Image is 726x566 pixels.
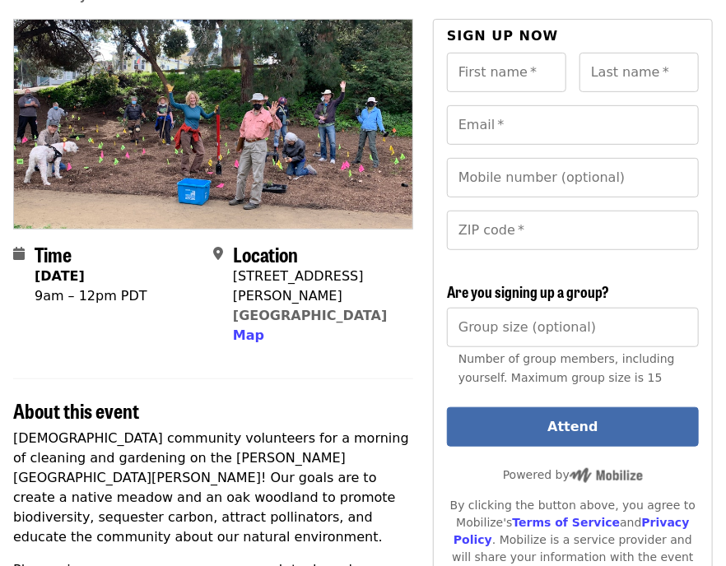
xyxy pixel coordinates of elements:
button: Map [233,326,264,346]
span: Are you signing up a group? [447,281,609,302]
input: ZIP code [447,211,699,250]
i: map-marker-alt icon [213,246,223,262]
input: Mobile number (optional) [447,158,699,197]
span: Powered by [503,468,643,481]
div: 9am – 12pm PDT [35,286,147,306]
strong: [DATE] [35,268,85,284]
span: Time [35,239,72,268]
span: Number of group members, including yourself. Maximum group size is 15 [458,352,675,384]
span: Sign up now [447,28,559,44]
input: First name [447,53,566,92]
input: Email [447,105,699,145]
span: About this event [13,396,139,424]
a: Terms of Service [513,516,621,529]
span: Location [233,239,298,268]
a: [GEOGRAPHIC_DATA] [233,308,387,323]
button: Attend [447,407,699,447]
img: Glen Park Greenway Beautification Day organized by SF Public Works [14,20,412,228]
div: [STREET_ADDRESS][PERSON_NAME] [233,267,400,306]
img: Powered by Mobilize [570,468,643,483]
span: Map [233,327,264,343]
p: [DEMOGRAPHIC_DATA] community volunteers for a morning of cleaning and gardening on the [PERSON_NA... [13,429,413,547]
i: calendar icon [13,246,25,262]
input: Last name [579,53,699,92]
input: [object Object] [447,308,699,347]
